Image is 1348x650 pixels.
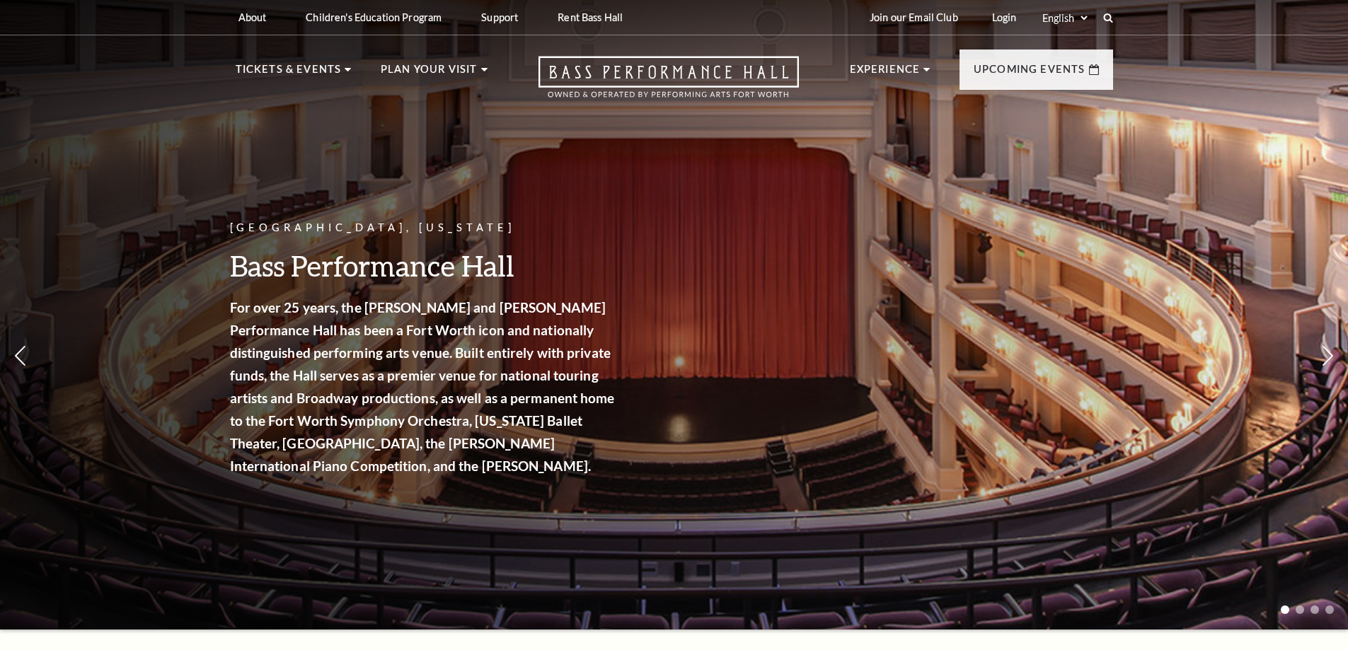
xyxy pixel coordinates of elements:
[381,61,478,86] p: Plan Your Visit
[1039,11,1090,25] select: Select:
[230,219,619,237] p: [GEOGRAPHIC_DATA], [US_STATE]
[481,11,518,23] p: Support
[850,61,921,86] p: Experience
[230,248,619,284] h3: Bass Performance Hall
[974,61,1085,86] p: Upcoming Events
[306,11,442,23] p: Children's Education Program
[230,299,615,474] strong: For over 25 years, the [PERSON_NAME] and [PERSON_NAME] Performance Hall has been a Fort Worth ico...
[238,11,267,23] p: About
[236,61,342,86] p: Tickets & Events
[558,11,623,23] p: Rent Bass Hall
